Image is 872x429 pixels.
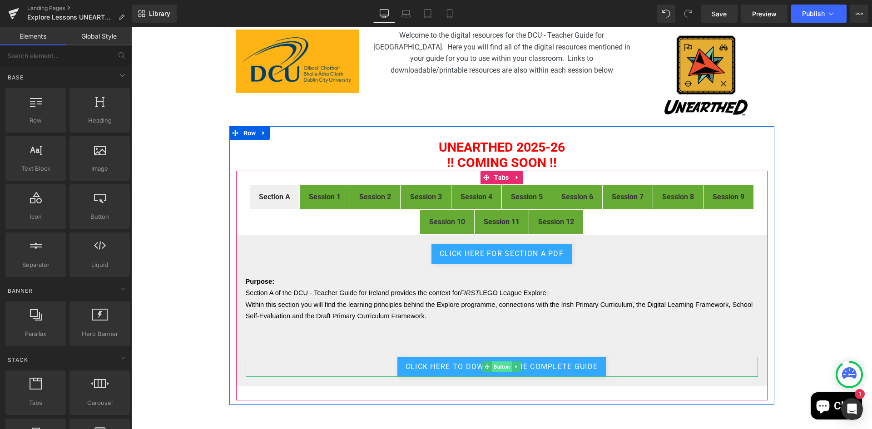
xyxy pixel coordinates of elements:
a: Laptop [395,5,417,23]
span: Icon [8,212,63,222]
a: Desktop [373,5,395,23]
span: Liquid [72,260,127,270]
span: Click here to download the complete Guide [274,334,466,345]
span: Section A of the DCU - Teacher Guide for Ireland provides the context for LEGO League Explore. [114,262,417,269]
span: Publish [802,10,825,17]
a: Global Style [66,27,132,45]
button: Publish [791,5,847,23]
span: Stack [7,355,29,364]
strong: Session 6 [430,165,462,174]
button: Redo [679,5,697,23]
span: Button [361,334,381,345]
span: Carousel [72,398,127,408]
strong: Session 10 [298,190,334,199]
span: Separator [8,260,63,270]
a: Landing Pages [27,5,132,12]
span: Text Block [8,164,63,173]
a: Mobile [439,5,461,23]
strong: Session 3 [279,165,311,174]
a: Expand / Collapse [127,99,139,113]
span: Within this section you will find the learning principles behind the Explore programme, connectio... [114,274,624,293]
inbox-online-store-chat: Shopify online store chat [677,365,733,394]
strong: Session 4 [329,165,361,174]
span: Explore Lessons UNEARTHED [27,14,114,21]
div: Open Intercom Messenger [841,398,863,420]
span: Hero Banner [72,329,127,339]
span: Purpose: [114,251,144,258]
strong: Session 1 [178,165,209,174]
span: Tabs [361,143,380,157]
span: Base [7,73,25,82]
h1: !! COMING SOON !! [105,128,636,143]
span: click here for Section A PDF [308,221,432,232]
strong: Session 5 [380,165,411,174]
span: Welcome to the digital resources for the DCU - Teacher Guide for [GEOGRAPHIC_DATA]. Here you will... [242,4,499,47]
strong: Session 2 [228,165,260,174]
strong: Section A [128,165,159,174]
span: Row [8,116,63,125]
b: Session 12 [407,190,443,199]
a: Click here to download the complete Guide [266,330,475,350]
button: More [850,5,868,23]
a: New Library [132,5,177,23]
strong: Session 8 [531,165,563,174]
a: Expand / Collapse [380,334,390,345]
h1: UNEARTHED 2025-26 [105,113,636,128]
span: Banner [7,286,34,295]
a: Tablet [417,5,439,23]
span: Tabs [8,398,63,408]
span: Row [110,99,127,113]
span: Button [72,212,127,222]
a: Expand / Collapse [380,143,392,157]
span: Library [149,10,170,18]
strong: Session 9 [581,165,613,174]
a: Preview [741,5,788,23]
strong: Session 11 [352,190,388,199]
span: Image [72,164,127,173]
a: click here for Section A PDF [300,217,441,237]
span: Heading [72,116,127,125]
span: Preview [752,9,777,19]
button: Undo [657,5,675,23]
span: Parallax [8,329,63,339]
strong: Session 7 [481,165,512,174]
span: Save [712,9,727,19]
i: FIRST [329,262,348,269]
